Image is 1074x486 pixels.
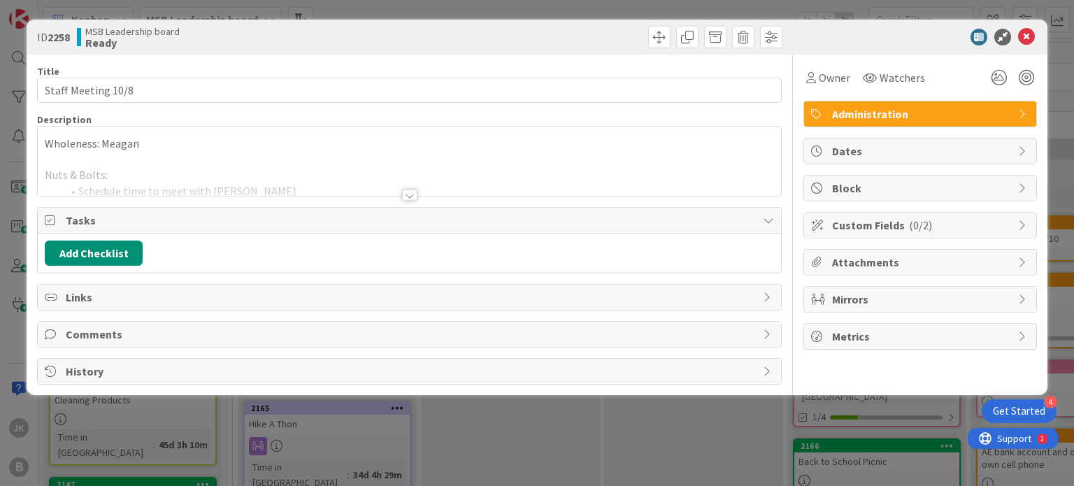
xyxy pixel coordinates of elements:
span: Dates [832,143,1011,159]
b: Ready [85,37,180,48]
span: Attachments [832,254,1011,271]
input: type card name here... [37,78,781,103]
span: Tasks [66,212,755,229]
b: 2258 [48,30,70,44]
span: Links [66,289,755,306]
span: Support [29,2,64,19]
p: Wholeness: Meagan [45,136,773,152]
span: Metrics [832,328,1011,345]
span: Mirrors [832,291,1011,308]
span: ( 0/2 ) [909,218,932,232]
span: Owner [819,69,850,86]
div: Get Started [993,404,1045,418]
div: Open Get Started checklist, remaining modules: 4 [982,399,1057,423]
div: 4 [1044,396,1057,408]
span: Description [37,113,92,126]
span: History [66,363,755,380]
span: Administration [832,106,1011,122]
button: Add Checklist [45,241,143,266]
div: 2 [73,6,76,17]
span: MSB Leadership board [85,26,180,37]
span: Custom Fields [832,217,1011,234]
span: ID [37,29,70,45]
span: Block [832,180,1011,196]
label: Title [37,65,59,78]
span: Comments [66,326,755,343]
span: Watchers [880,69,925,86]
